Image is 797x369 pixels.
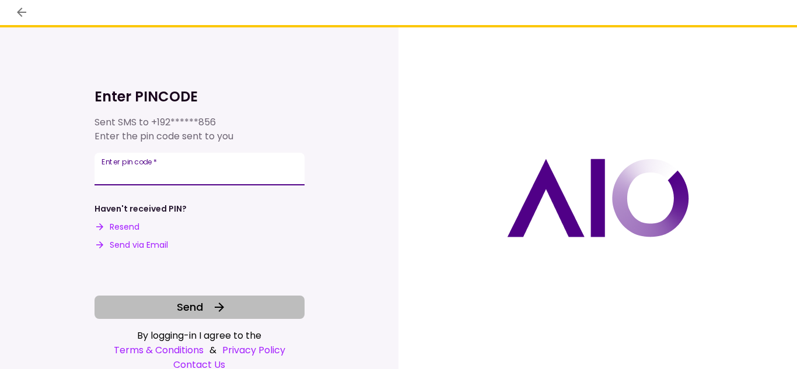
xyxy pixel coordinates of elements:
[95,328,305,343] div: By logging-in I agree to the
[95,87,305,106] h1: Enter PINCODE
[95,115,305,143] div: Sent SMS to Enter the pin code sent to you
[114,343,204,357] a: Terms & Conditions
[12,2,32,22] button: back
[95,239,168,251] button: Send via Email
[222,343,285,357] a: Privacy Policy
[95,203,187,215] div: Haven't received PIN?
[507,159,689,237] img: AIO logo
[95,343,305,357] div: &
[102,157,157,167] label: Enter pin code
[95,221,139,233] button: Resend
[95,296,305,319] button: Send
[177,299,203,315] span: Send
